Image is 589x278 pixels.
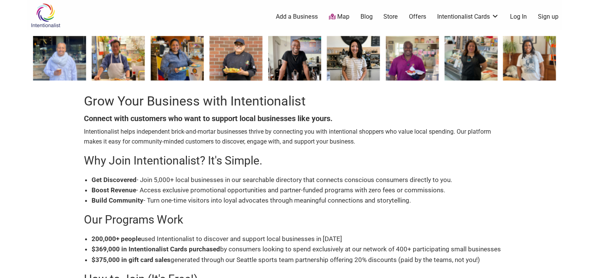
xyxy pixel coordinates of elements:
h2: Why Join Intentionalist? It's Simple. [84,153,505,169]
b: 200,000+ people [92,235,141,243]
a: Offers [409,13,426,21]
li: - Join 5,000+ local businesses in our searchable directory that connects conscious consumers dire... [92,175,505,185]
h2: Our Programs Work [84,212,505,228]
li: by consumers looking to spend exclusively at our network of 400+ participating small businesses [92,244,505,254]
li: - Access exclusive promotional opportunities and partner-funded programs with zero fees or commis... [92,185,505,195]
a: Map [329,13,349,21]
a: Intentionalist Cards [437,13,499,21]
li: used Intentionalist to discover and support local businesses in [DATE] [92,234,505,244]
b: Connect with customers who want to support local businesses like yours. [84,114,333,123]
b: $369,000 in Intentionalist Cards purchased [92,245,220,253]
b: $375,000 in gift card sales [92,256,171,264]
b: Boost Revenue [92,186,136,194]
a: Add a Business [276,13,318,21]
b: Build Community [92,197,143,204]
p: Intentionalist helps independent brick-and-mortar businesses thrive by connecting you with intent... [84,127,505,146]
img: Intentionalist [27,3,64,28]
li: generated through our Seattle sports team partnership offering 20% discounts (paid by the teams, ... [92,255,505,265]
b: Get Discovered [92,176,137,184]
h1: Grow Your Business with Intentionalist [84,92,505,110]
a: Log In [510,13,527,21]
a: Blog [360,13,373,21]
img: Welcome Banner [27,30,562,86]
li: - Turn one-time visitors into loyal advocates through meaningful connections and storytelling. [92,195,505,206]
a: Store [383,13,398,21]
a: Sign up [538,13,558,21]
